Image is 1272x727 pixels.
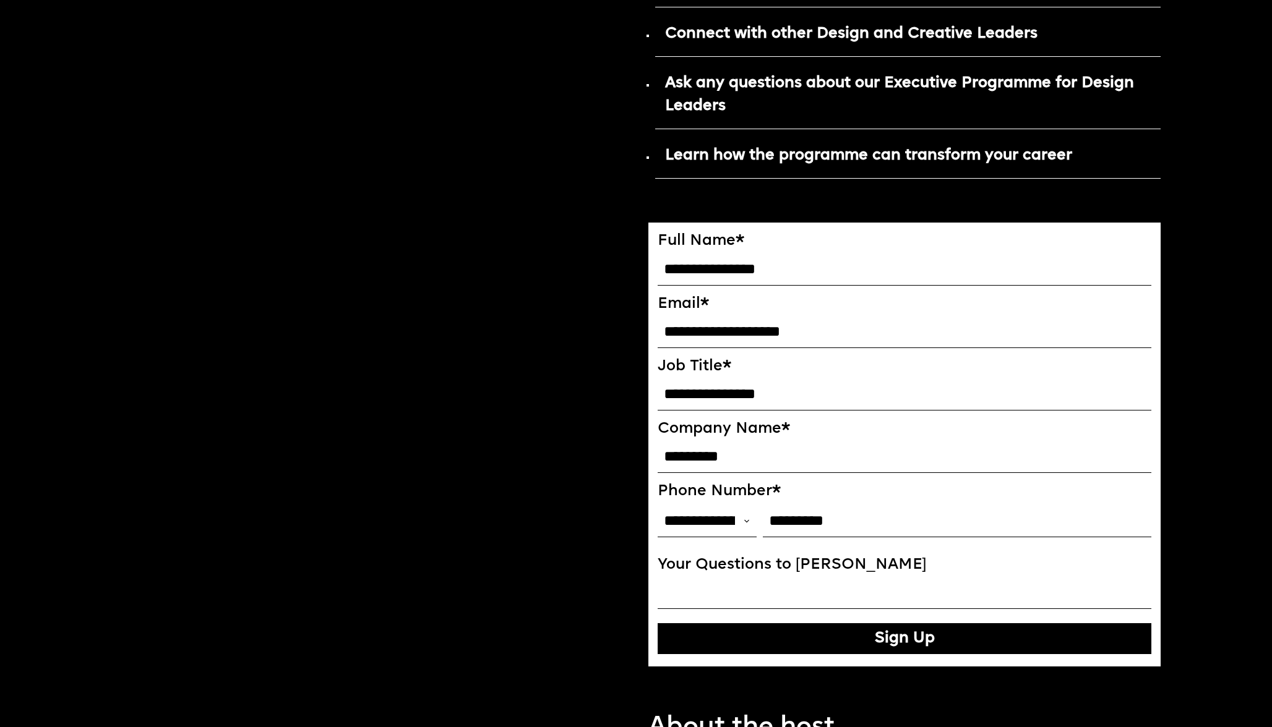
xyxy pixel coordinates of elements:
[665,148,1072,163] strong: Learn how the programme can transform your career
[658,482,1151,501] label: Phone Number
[658,295,1151,313] label: Email
[658,556,1151,574] label: Your Questions to [PERSON_NAME]
[658,623,1151,654] button: Sign Up
[665,75,1134,114] strong: Ask any questions about our Executive Programme for Design Leaders
[658,357,1151,376] label: Job Title
[658,232,1151,250] label: Full Name
[665,26,1038,41] strong: Connect with other Design and Creative Leaders
[658,420,1151,438] label: Company Name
